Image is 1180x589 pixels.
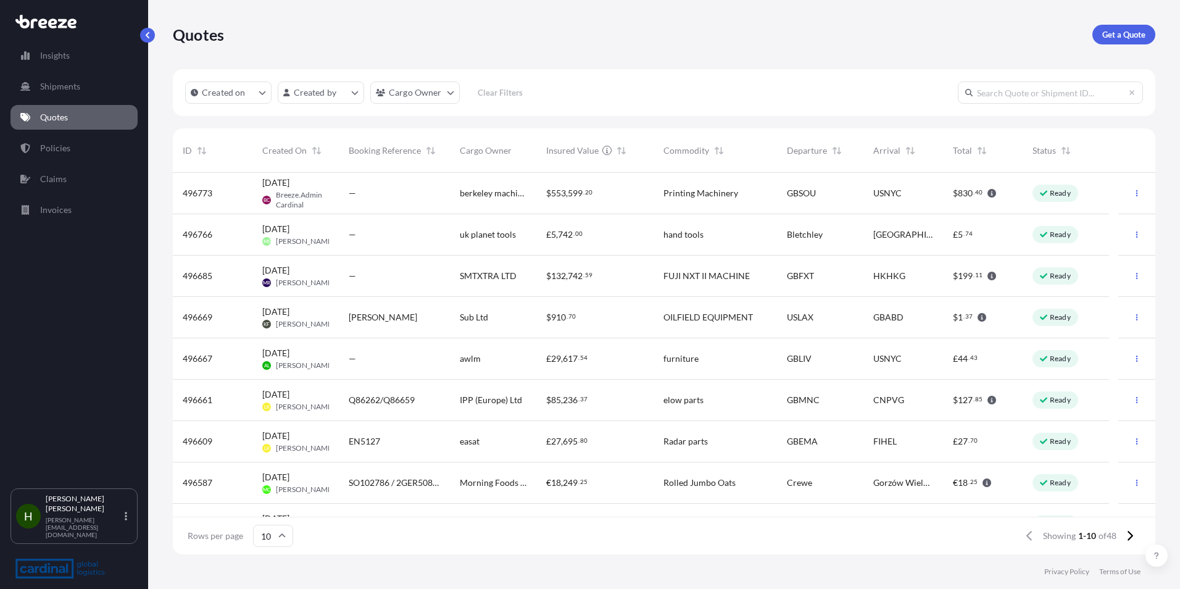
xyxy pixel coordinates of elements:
span: MS [264,235,270,248]
button: createdBy Filter options [278,81,364,104]
span: 70 [970,438,978,443]
span: Status [1032,144,1056,157]
p: Privacy Policy [1044,567,1089,577]
span: hand tools [663,228,704,241]
span: 18 [958,478,968,487]
span: [PERSON_NAME] [276,402,334,412]
span: awlm [460,353,481,365]
span: Created On [262,144,307,157]
span: [DATE] [262,512,289,525]
button: cargoOwner Filter options [370,81,460,104]
span: Q86262/Q86659 [349,394,415,406]
span: 70 [568,314,576,319]
span: $ [953,189,958,198]
span: 44 [958,354,968,363]
span: 742 [568,272,583,280]
span: 40 [975,190,983,194]
span: 85 [551,396,561,404]
span: elow parts [663,394,704,406]
span: . [973,397,974,401]
span: [PERSON_NAME] [276,361,334,370]
span: . [973,273,974,277]
span: 695 [563,437,578,446]
span: USNYC [873,187,902,199]
span: [DATE] [262,306,289,318]
button: Sort [829,143,844,158]
span: 27 [551,437,561,446]
p: Quotes [40,111,68,123]
span: 910 [551,313,566,322]
span: $ [546,272,551,280]
span: $ [546,313,551,322]
span: [DATE] [262,347,289,359]
p: Ready [1050,354,1071,364]
p: Ready [1050,395,1071,405]
span: [GEOGRAPHIC_DATA] [873,228,933,241]
button: Sort [974,143,989,158]
span: furniture [663,353,699,365]
p: Claims [40,173,67,185]
span: 00 [575,232,583,236]
span: Bletchley [787,228,823,241]
span: . [963,232,965,236]
p: Ready [1050,437,1071,446]
p: Ready [1050,312,1071,322]
button: Sort [194,143,209,158]
p: Created by [294,86,337,99]
span: 20 [585,190,592,194]
a: Get a Quote [1092,25,1155,44]
span: $ [953,396,958,404]
span: uk planet tools [460,228,516,241]
span: Insured Value [546,144,599,157]
p: Ready [1050,271,1071,281]
span: GBFXT [787,270,814,282]
span: . [578,438,580,443]
p: Cargo Owner [389,86,442,99]
span: EN5127 [349,435,380,448]
a: Shipments [10,74,138,99]
span: £ [546,230,551,239]
span: 249 [563,478,578,487]
span: , [561,396,563,404]
span: GBEMA [787,435,818,448]
span: . [968,356,970,360]
p: Ready [1050,188,1071,198]
span: [PERSON_NAME] [349,311,417,324]
span: [DATE] [262,430,289,442]
span: 43 [970,356,978,360]
span: Rolled Jumbo Oats [663,477,736,489]
span: AL [264,359,270,372]
span: Cargo Owner [460,144,512,157]
span: MC [263,483,270,496]
span: [PERSON_NAME] [276,485,334,495]
span: 25 [970,480,978,484]
a: Terms of Use [1099,567,1141,577]
span: Radar parts [663,435,708,448]
span: 742 [558,230,573,239]
span: GBMNC [787,394,820,406]
span: 830 [958,189,973,198]
span: MR [263,277,270,289]
span: . [578,356,580,360]
button: Clear Filters [466,83,535,102]
span: FIHEL [873,435,897,448]
span: Printing Machinery [663,187,738,199]
span: [DATE] [262,264,289,277]
p: [PERSON_NAME][EMAIL_ADDRESS][DOMAIN_NAME] [46,516,122,538]
span: $ [953,272,958,280]
span: IPP (Europe) Ltd [460,394,522,406]
span: . [567,314,568,319]
span: . [573,232,575,236]
span: 496587 [183,477,212,489]
span: £ [953,437,958,446]
span: 132 [551,272,566,280]
span: of 48 [1099,530,1116,542]
span: 1-10 [1078,530,1096,542]
span: Morning Foods Limited [460,477,526,489]
span: , [556,230,558,239]
span: Commodity [663,144,709,157]
span: GBSOU [787,187,816,199]
span: 59 [585,273,592,277]
p: Ready [1050,230,1071,240]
